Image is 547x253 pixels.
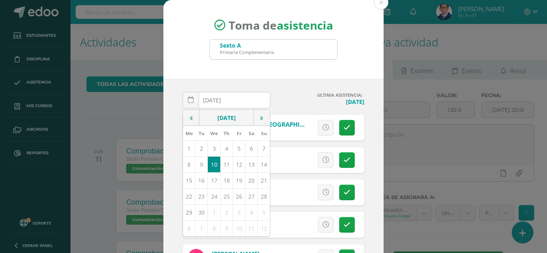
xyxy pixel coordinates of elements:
[258,188,270,204] td: 28
[208,172,220,188] td: 17
[208,188,220,204] td: 24
[195,126,208,141] th: Tu
[195,204,208,220] td: 30
[233,172,245,188] td: 19
[195,220,208,236] td: 7
[183,188,195,204] td: 22
[277,92,364,98] h4: ULTIMA ASISTENCIA:
[220,42,274,49] div: Sexto A
[245,204,258,220] td: 4
[258,126,270,141] th: Su
[245,140,258,156] td: 6
[183,92,270,108] input: Fecha de Inasistencia
[208,126,220,141] th: We
[220,156,233,172] td: 11
[183,204,195,220] td: 29
[220,204,233,220] td: 2
[183,220,195,236] td: 6
[277,18,333,33] strong: asistencia
[199,110,254,126] td: [DATE]
[195,156,208,172] td: 9
[233,188,245,204] td: 26
[233,126,245,141] th: Fr
[277,98,364,106] h4: [DATE]
[233,220,245,236] td: 10
[208,156,220,172] td: 10
[210,40,337,59] input: Busca un grado o sección aquí...
[258,204,270,220] td: 5
[245,188,258,204] td: 27
[245,126,258,141] th: Sa
[208,204,220,220] td: 1
[220,172,233,188] td: 18
[258,220,270,236] td: 12
[220,140,233,156] td: 4
[195,172,208,188] td: 16
[208,140,220,156] td: 3
[233,140,245,156] td: 5
[258,172,270,188] td: 21
[183,156,195,172] td: 8
[245,172,258,188] td: 20
[233,204,245,220] td: 3
[233,156,245,172] td: 12
[183,126,195,141] th: Mo
[245,220,258,236] td: 11
[220,126,233,141] th: Th
[220,188,233,204] td: 25
[183,140,195,156] td: 1
[245,156,258,172] td: 13
[208,220,220,236] td: 8
[258,140,270,156] td: 7
[220,49,274,55] div: Primaria Complementaria
[195,188,208,204] td: 23
[183,172,195,188] td: 15
[229,18,333,33] span: Toma de
[220,220,233,236] td: 9
[258,156,270,172] td: 14
[195,140,208,156] td: 2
